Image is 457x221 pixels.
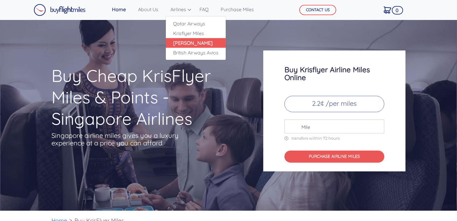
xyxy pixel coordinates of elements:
[34,4,86,16] img: Buy Flight Miles Logo
[299,123,311,131] span: Mile
[168,3,190,15] a: Airlines
[110,3,128,15] a: Home
[384,6,391,14] img: Cart
[166,38,226,48] a: [PERSON_NAME]
[392,6,403,15] span: 0
[166,48,226,57] a: British Airways Avios
[284,136,384,141] p: transfers within 72 hours
[299,5,336,15] button: CONTACT US
[34,2,86,18] a: Buy Flight Miles Logo
[381,3,394,16] a: 0
[166,19,226,28] a: Qatar Airways
[284,151,384,163] button: PURCHASE AIRLINE MILES
[136,3,161,15] a: About Us
[166,28,226,38] a: Krisflyer Miles
[197,3,211,15] a: FAQ
[218,3,256,15] a: Purchase Miles
[51,132,188,147] p: Singapore airline miles gives you a luxury experience at a price you can afford.
[284,96,384,112] p: 2.2¢ /per miles
[284,66,384,81] h3: Buy Krisflyer Airline Miles Online
[166,16,226,60] div: Airlines
[51,65,240,129] h1: Buy Cheap KrisFlyer Miles & Points - Singapore Airlines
